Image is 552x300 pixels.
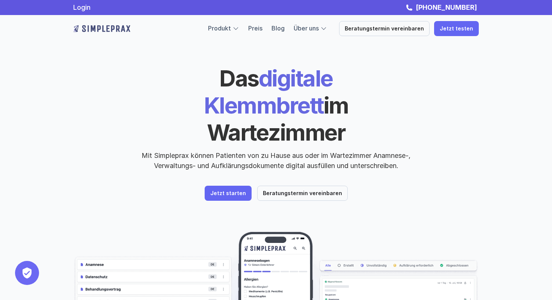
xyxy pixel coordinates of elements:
strong: [PHONE_NUMBER] [416,3,477,11]
p: Beratungstermin vereinbaren [263,190,342,197]
a: Über uns [294,24,319,32]
a: Beratungstermin vereinbaren [257,186,348,201]
a: Preis [248,24,262,32]
a: Jetzt starten [205,186,252,201]
p: Mit Simpleprax können Patienten von zu Hause aus oder im Wartezimmer Anamnese-, Verwaltungs- und ... [135,150,417,171]
p: Beratungstermin vereinbaren [345,26,424,32]
span: im Wartezimmer [207,92,353,146]
a: Login [73,3,90,11]
a: Blog [271,24,285,32]
a: Jetzt testen [434,21,479,36]
p: Jetzt testen [440,26,473,32]
h1: digitale Klemmbrett [146,65,406,146]
p: Jetzt starten [210,190,246,197]
a: [PHONE_NUMBER] [414,3,479,11]
a: Produkt [208,24,231,32]
a: Beratungstermin vereinbaren [339,21,430,36]
span: Das [219,65,259,92]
